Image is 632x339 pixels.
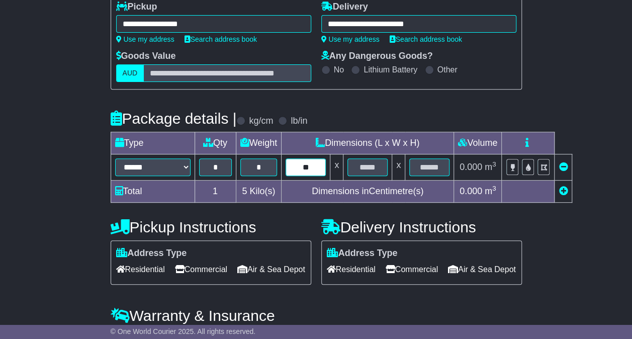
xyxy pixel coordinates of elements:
[321,35,380,43] a: Use my address
[321,2,368,13] label: Delivery
[460,162,482,172] span: 0.000
[242,186,247,196] span: 5
[111,110,237,127] h4: Package details |
[291,116,307,127] label: lb/in
[392,154,405,181] td: x
[175,262,227,277] span: Commercial
[116,2,157,13] label: Pickup
[116,51,176,62] label: Goods Value
[334,65,344,74] label: No
[116,248,187,259] label: Address Type
[437,65,458,74] label: Other
[492,185,496,192] sup: 3
[116,64,144,82] label: AUD
[492,160,496,168] sup: 3
[559,162,568,172] a: Remove this item
[559,186,568,196] a: Add new item
[390,35,462,43] a: Search address book
[364,65,417,74] label: Lithium Battery
[111,327,256,335] span: © One World Courier 2025. All rights reserved.
[485,162,496,172] span: m
[195,181,236,203] td: 1
[116,262,165,277] span: Residential
[111,181,195,203] td: Total
[111,132,195,154] td: Type
[249,116,273,127] label: kg/cm
[236,181,282,203] td: Kilo(s)
[327,248,398,259] label: Address Type
[111,219,311,235] h4: Pickup Instructions
[448,262,516,277] span: Air & Sea Depot
[195,132,236,154] td: Qty
[116,35,174,43] a: Use my address
[386,262,438,277] span: Commercial
[460,186,482,196] span: 0.000
[485,186,496,196] span: m
[237,262,305,277] span: Air & Sea Depot
[282,181,454,203] td: Dimensions in Centimetre(s)
[330,154,343,181] td: x
[111,307,522,324] h4: Warranty & Insurance
[185,35,257,43] a: Search address book
[321,51,433,62] label: Any Dangerous Goods?
[454,132,502,154] td: Volume
[321,219,522,235] h4: Delivery Instructions
[236,132,282,154] td: Weight
[327,262,376,277] span: Residential
[282,132,454,154] td: Dimensions (L x W x H)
